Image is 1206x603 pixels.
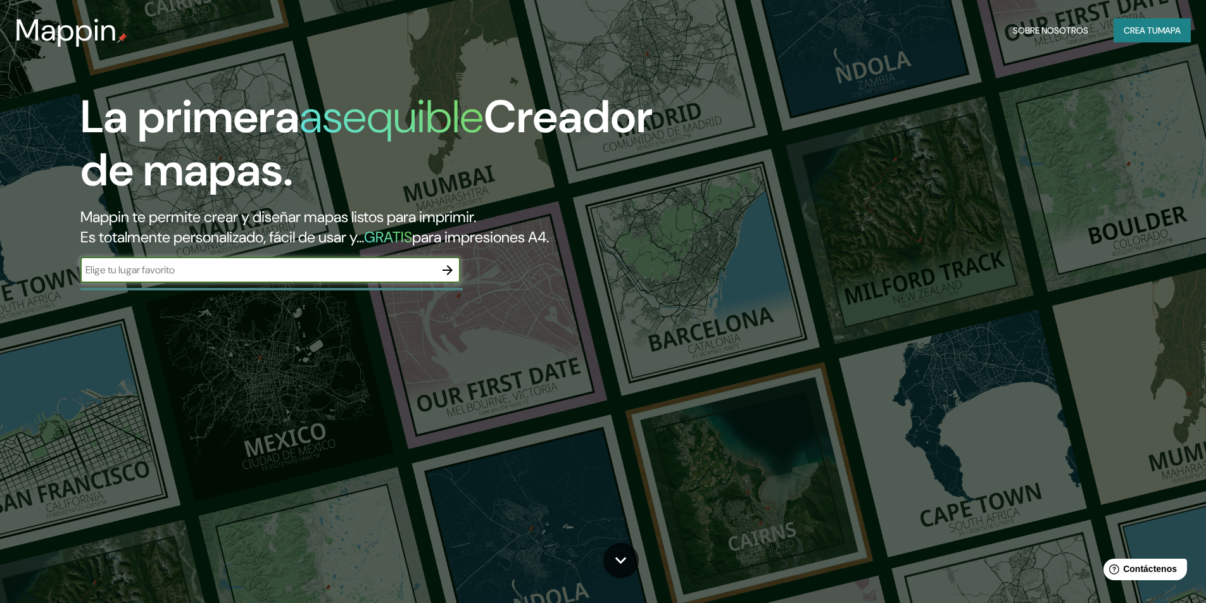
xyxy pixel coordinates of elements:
button: Sobre nosotros [1008,18,1093,42]
iframe: Lanzador de widgets de ayuda [1093,554,1192,589]
input: Elige tu lugar favorito [80,263,435,277]
font: Mappin [15,10,117,50]
font: Sobre nosotros [1013,25,1088,36]
font: Crea tu [1124,25,1158,36]
img: pin de mapeo [117,33,127,43]
font: mapa [1158,25,1181,36]
font: Es totalmente personalizado, fácil de usar y... [80,227,364,247]
font: asequible [299,87,484,146]
font: para impresiones A4. [412,227,549,247]
font: La primera [80,87,299,146]
button: Crea tumapa [1114,18,1191,42]
font: Creador de mapas. [80,87,653,199]
font: GRATIS [364,227,412,247]
font: Mappin te permite crear y diseñar mapas listos para imprimir. [80,207,476,227]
